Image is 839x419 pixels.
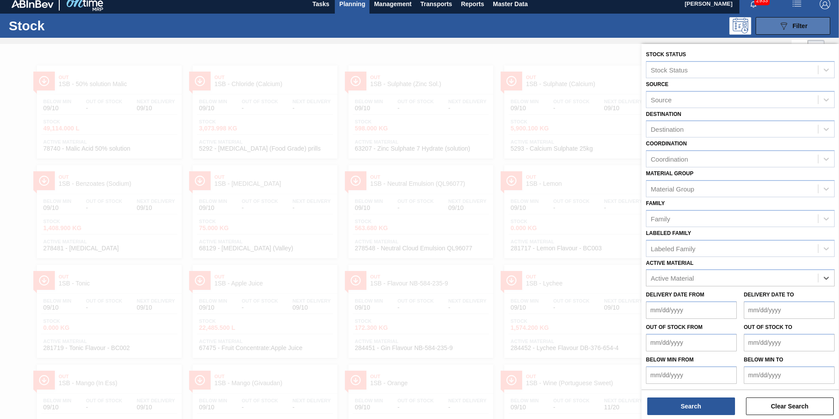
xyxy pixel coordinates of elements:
[744,334,835,351] input: mm/dd/yyyy
[646,81,668,87] label: Source
[808,40,825,57] div: Card Vision
[651,66,688,73] div: Stock Status
[744,324,792,330] label: Out of Stock to
[646,111,681,117] label: Destination
[651,155,688,163] div: Coordination
[651,185,694,192] div: Material Group
[756,17,830,35] button: Filter
[744,292,794,298] label: Delivery Date to
[651,96,672,103] div: Source
[744,301,835,319] input: mm/dd/yyyy
[646,292,704,298] label: Delivery Date from
[646,324,703,330] label: Out of Stock from
[9,21,140,31] h1: Stock
[646,334,737,351] input: mm/dd/yyyy
[651,126,684,133] div: Destination
[646,260,693,266] label: Active Material
[651,245,696,252] div: Labeled Family
[729,17,751,35] div: Programming: no user selected
[744,366,835,384] input: mm/dd/yyyy
[646,366,737,384] input: mm/dd/yyyy
[646,170,693,177] label: Material Group
[646,230,691,236] label: Labeled Family
[646,200,665,206] label: Family
[651,275,694,282] div: Active Material
[792,22,807,29] span: Filter
[744,357,783,363] label: Below Min to
[646,51,686,58] label: Stock Status
[646,141,687,147] label: Coordination
[792,40,808,57] div: List Vision
[651,215,670,222] div: Family
[646,301,737,319] input: mm/dd/yyyy
[646,357,694,363] label: Below Min from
